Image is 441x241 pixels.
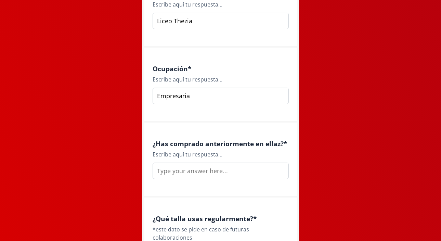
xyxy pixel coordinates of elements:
h4: ¿Has comprado anteriormente en ellaz? * [153,140,289,148]
input: Type your answer here... [153,88,289,104]
h4: Ocupación * [153,65,289,73]
div: Escribe aquí tu respuesta... [153,0,289,9]
input: Type your answer here... [153,13,289,29]
input: Type your answer here... [153,163,289,179]
h4: ¿Qué talla usas regularmente? * [153,215,289,223]
div: Escribe aquí tu respuesta... [153,75,289,84]
div: Escribe aquí tu respuesta... [153,150,289,158]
